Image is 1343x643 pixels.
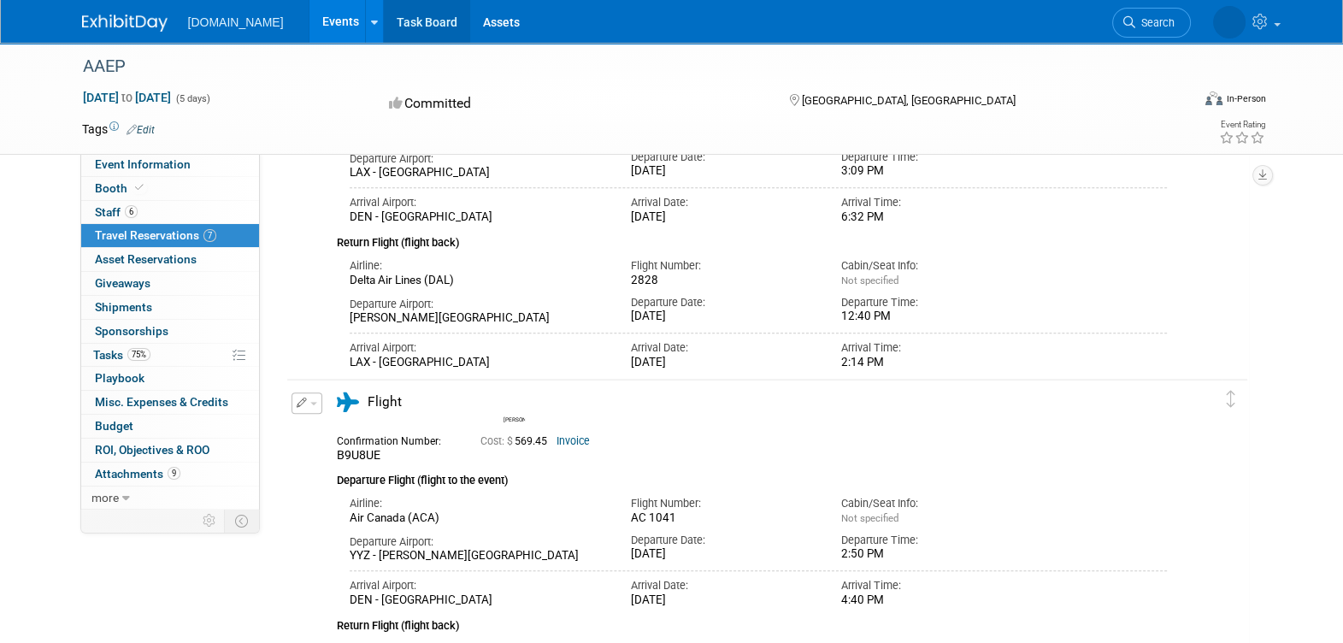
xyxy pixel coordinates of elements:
div: Departure Time: [841,533,1027,548]
div: Confirmation Number: [337,430,455,448]
a: Misc. Expenses & Credits [81,391,259,414]
a: Playbook [81,367,259,390]
span: [DATE] [DATE] [82,90,172,105]
div: Departure Airport: [350,151,605,167]
div: LAX - [GEOGRAPHIC_DATA] [350,166,605,180]
a: ROI, Objectives & ROO [81,439,259,462]
div: [PERSON_NAME][GEOGRAPHIC_DATA] [350,311,605,326]
span: to [119,91,135,104]
span: 75% [127,348,150,361]
img: ExhibitDay [82,15,168,32]
div: Committed [384,89,762,119]
span: Staff [95,205,138,219]
div: Departure Date: [630,150,816,165]
a: Budget [81,415,259,438]
div: Flight Number: [630,496,816,511]
a: Booth [81,177,259,200]
span: Search [1135,16,1175,29]
div: Cabin/Seat Info: [841,258,1027,274]
span: Playbook [95,371,144,385]
a: Tasks75% [81,344,259,367]
div: Departure Time: [841,295,1027,310]
div: [DATE] [630,310,816,324]
div: Arrival Date: [630,340,816,356]
span: 9 [168,467,180,480]
a: more [81,487,259,510]
a: Search [1112,8,1191,38]
span: Sponsorships [95,324,168,338]
div: 2:50 PM [841,547,1027,562]
span: [GEOGRAPHIC_DATA], [GEOGRAPHIC_DATA] [802,94,1016,107]
span: Attachments [95,467,180,481]
i: Flight [337,392,359,412]
div: Flight Number: [630,258,816,274]
span: Budget [95,419,133,433]
span: Not specified [841,512,898,524]
div: Departure Date: [630,295,816,310]
div: [DATE] [630,356,816,370]
div: Arrival Date: [630,195,816,210]
a: Shipments [81,296,259,319]
td: Personalize Event Tab Strip [195,510,225,532]
span: Tasks [93,348,150,362]
span: Cost: $ [480,435,515,447]
span: 6 [125,205,138,218]
div: DEN - [GEOGRAPHIC_DATA] [350,593,605,608]
div: Departure Time: [841,150,1027,165]
a: Sponsorships [81,320,259,343]
div: [DATE] [630,547,816,562]
a: Giveaways [81,272,259,295]
span: Booth [95,181,147,195]
a: Attachments9 [81,463,259,486]
div: Return Flight (flight back) [337,225,1168,251]
div: Jamie Phippen [504,414,525,423]
span: Event Information [95,157,191,171]
i: Booth reservation complete [135,183,144,192]
div: Cabin/Seat Info: [841,496,1027,511]
div: Delta Air Lines (DAL) [350,274,605,288]
a: Asset Reservations [81,248,259,271]
td: Toggle Event Tabs [224,510,259,532]
span: 569.45 [480,435,554,447]
div: Arrival Airport: [350,340,605,356]
span: Asset Reservations [95,252,197,266]
span: Travel Reservations [95,228,216,242]
div: Arrival Time: [841,340,1027,356]
div: Arrival Time: [841,195,1027,210]
i: Click and drag to move item [1227,391,1235,408]
div: Airline: [350,258,605,274]
div: LAX - [GEOGRAPHIC_DATA] [350,356,605,370]
div: In-Person [1225,92,1265,105]
div: 6:32 PM [841,210,1027,225]
span: Misc. Expenses & Credits [95,395,228,409]
div: Departure Airport: [350,534,605,550]
div: Return Flight (flight back) [337,608,1168,634]
span: ROI, Objectives & ROO [95,443,209,457]
img: Jamie Phippen [504,390,527,414]
div: 4:40 PM [841,593,1027,608]
div: Departure Flight (flight to the event) [337,463,1168,489]
span: Shipments [95,300,152,314]
div: Departure Date: [630,533,816,548]
span: Not specified [841,274,898,286]
span: 7 [203,229,216,242]
div: [DATE] [630,164,816,179]
div: 3:09 PM [841,164,1027,179]
div: Arrival Airport: [350,195,605,210]
div: Departure Airport: [350,297,605,312]
div: 12:40 PM [841,310,1027,324]
img: Format-Inperson.png [1205,91,1222,105]
div: [DATE] [630,210,816,225]
div: 2828 [630,274,816,288]
span: B9U8UE [337,448,380,462]
a: Edit [127,124,155,136]
div: 2:14 PM [841,356,1027,370]
div: [DATE] [630,593,816,608]
span: Flight [368,394,402,410]
span: Giveaways [95,276,150,290]
div: Arrival Airport: [350,578,605,593]
div: AAEP [77,51,1165,82]
div: Jamie Phippen [499,390,529,423]
a: Event Information [81,153,259,176]
a: Invoice [557,435,590,447]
